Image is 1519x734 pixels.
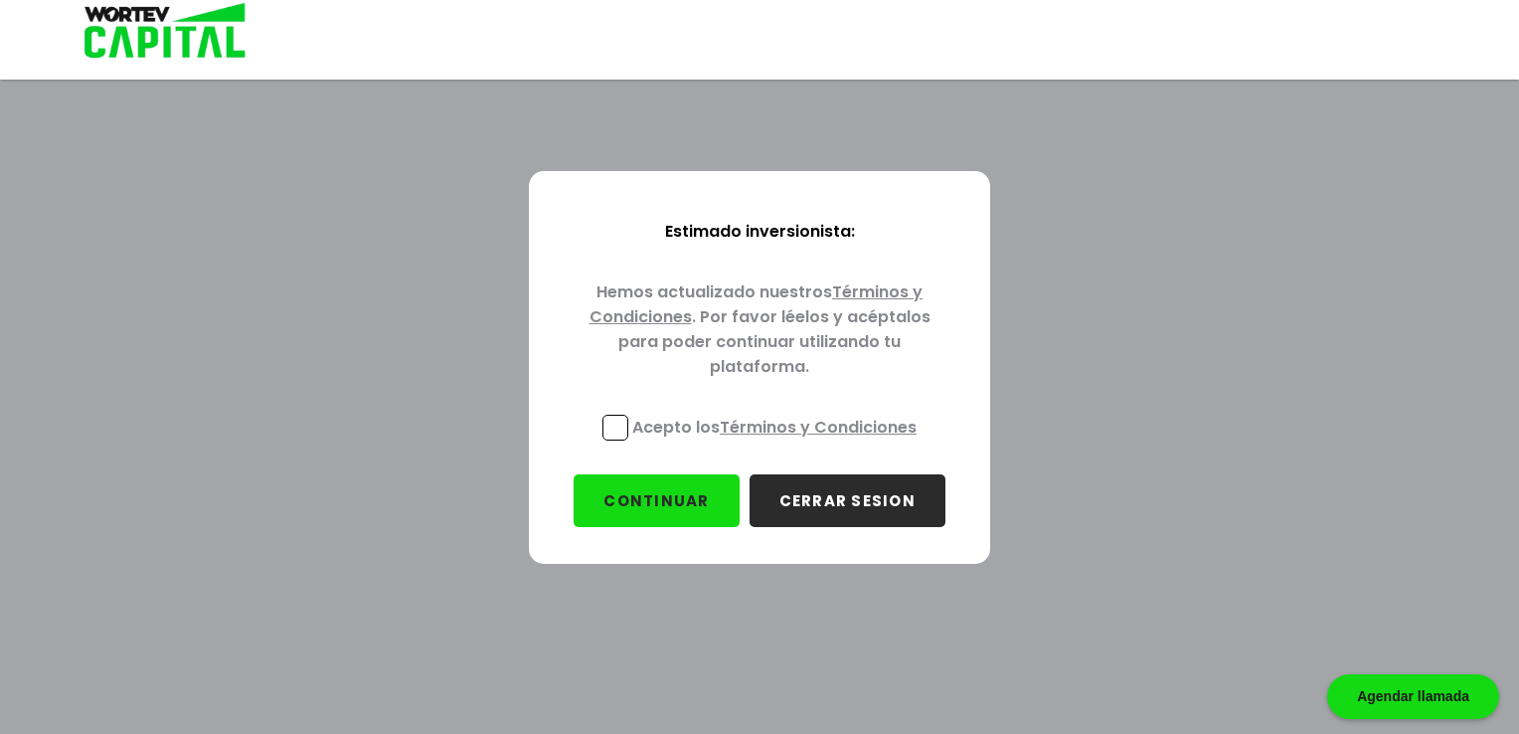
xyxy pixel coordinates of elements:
[590,280,924,328] a: Términos y Condiciones
[632,415,917,440] p: Acepto los
[561,264,958,399] p: Hemos actualizado nuestros . Por favor léelos y acéptalos para poder continuar utilizando tu plat...
[574,474,739,527] button: CONTINUAR
[561,203,958,264] p: Estimado inversionista:
[1327,674,1499,719] div: Agendar llamada
[720,416,917,439] a: Términos y Condiciones
[750,474,945,527] button: CERRAR SESION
